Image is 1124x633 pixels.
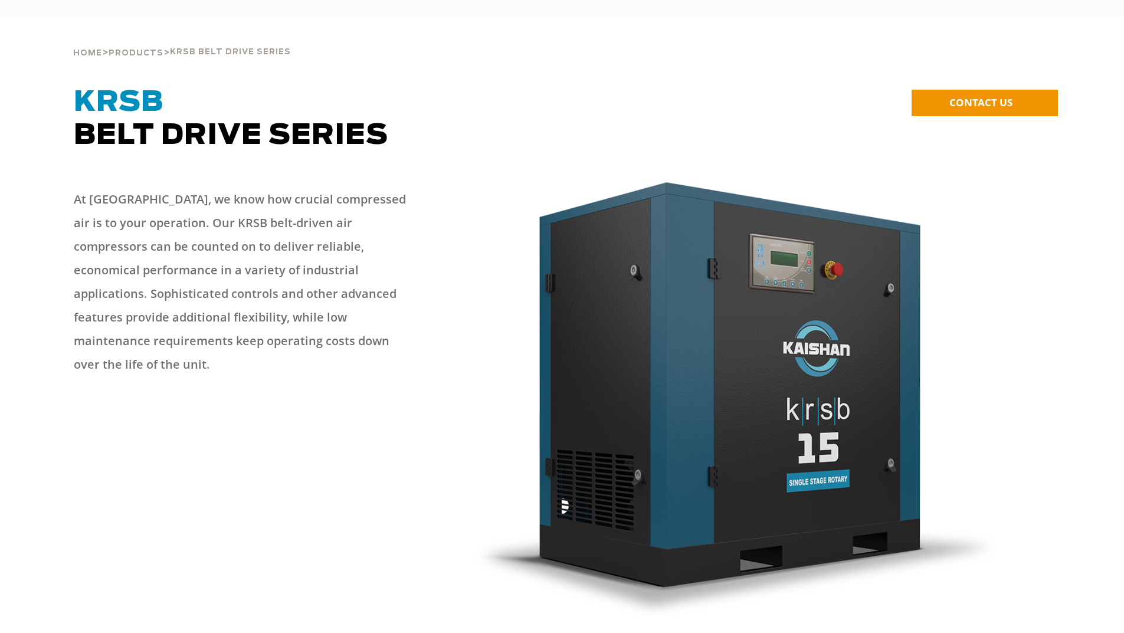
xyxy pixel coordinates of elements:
span: krsb belt drive series [170,48,291,56]
img: krsb15 [470,176,993,616]
a: Home [73,47,102,58]
span: Home [73,50,102,57]
p: At [GEOGRAPHIC_DATA], we know how crucial compressed air is to your operation. Our KRSB belt-driv... [74,188,416,376]
span: Belt Drive Series [74,88,388,150]
a: CONTACT US [912,90,1058,116]
a: Products [109,47,163,58]
span: KRSB [74,88,163,117]
div: > > [73,18,291,63]
span: CONTACT US [949,96,1012,109]
span: Products [109,50,163,57]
